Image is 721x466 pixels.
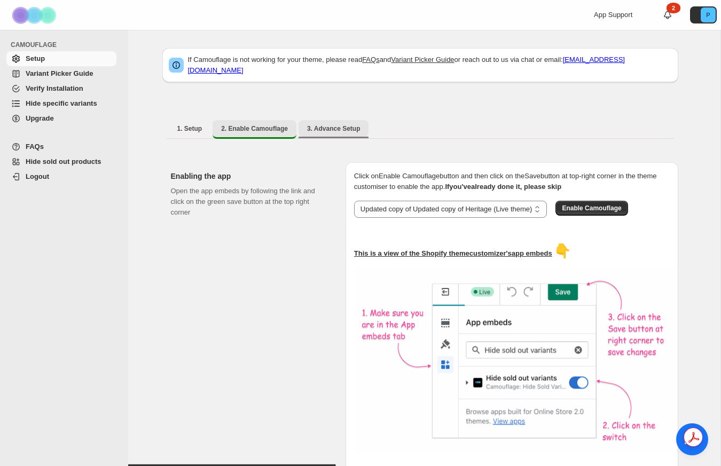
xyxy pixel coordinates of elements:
img: Camouflage [9,1,62,30]
p: If Camouflage is not working for your theme, please read and or reach out to us via chat or email: [188,54,672,76]
span: Upgrade [26,114,54,122]
a: 2 [662,10,673,20]
div: 2 [667,3,680,13]
b: If you've already done it, please skip [445,183,561,191]
a: Logout [6,169,116,184]
a: Hide sold out products [6,154,116,169]
button: Enable Camouflage [555,201,628,216]
a: Hide specific variants [6,96,116,111]
p: Click on Enable Camouflage button and then click on the Save button at top-right corner in the th... [354,171,670,192]
span: Hide specific variants [26,99,97,107]
span: FAQs [26,143,44,151]
a: FAQs [6,139,116,154]
a: Setup [6,51,116,66]
span: 2. Enable Camouflage [221,124,288,133]
span: App Support [594,11,632,19]
span: Avatar with initials P [701,7,716,22]
h2: Enabling the app [171,171,328,181]
a: Variant Picker Guide [6,66,116,81]
span: Setup [26,54,45,62]
span: Variant Picker Guide [26,69,93,77]
span: Verify Installation [26,84,83,92]
span: 1. Setup [177,124,202,133]
a: Upgrade [6,111,116,126]
a: Open chat [676,423,708,455]
a: Enable Camouflage [555,204,628,212]
a: FAQs [362,56,380,64]
button: Avatar with initials P [690,6,717,23]
a: Variant Picker Guide [391,56,454,64]
span: Logout [26,172,49,180]
u: This is a view of the Shopify theme customizer's app embeds [354,249,552,257]
span: Enable Camouflage [562,204,621,212]
span: Hide sold out products [26,157,101,165]
img: camouflage-enable [354,267,675,454]
span: 3. Advance Setup [307,124,360,133]
a: Verify Installation [6,81,116,96]
text: P [706,12,710,18]
span: CAMOUFLAGE [11,41,121,49]
span: 👇 [554,243,571,259]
